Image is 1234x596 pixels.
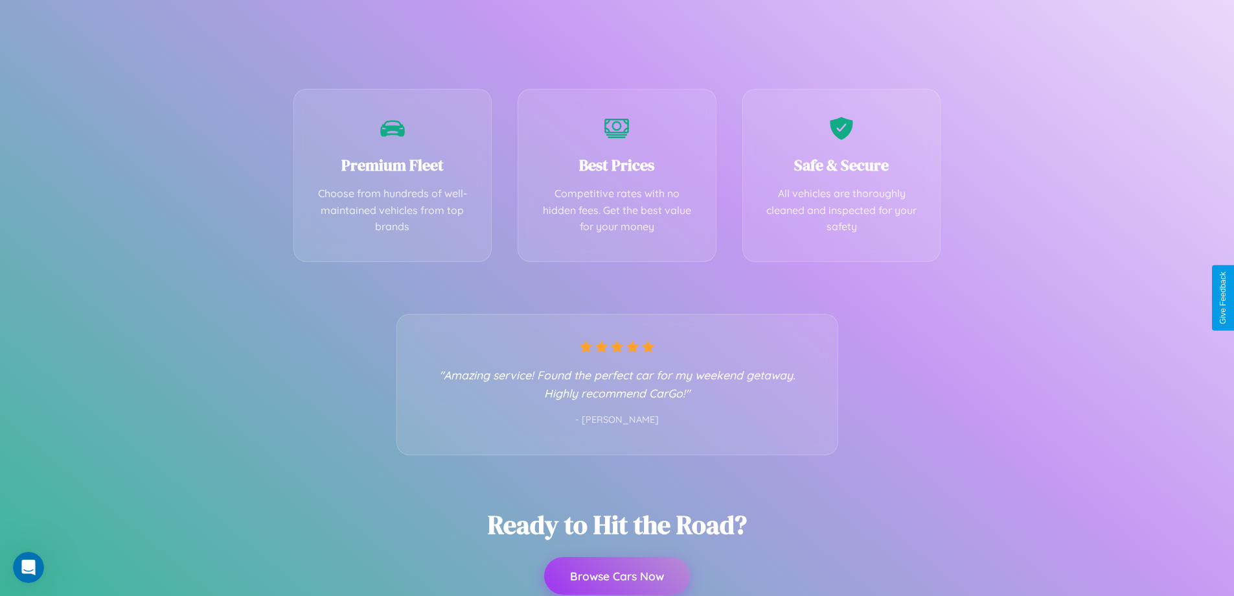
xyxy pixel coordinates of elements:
[762,154,921,176] h3: Safe & Secure
[423,412,812,429] p: - [PERSON_NAME]
[314,154,472,176] h3: Premium Fleet
[13,552,44,583] iframe: Intercom live chat
[538,185,696,235] p: Competitive rates with no hidden fees. Get the best value for your money
[544,557,690,595] button: Browse Cars Now
[1218,272,1228,324] div: Give Feedback
[423,366,812,402] p: "Amazing service! Found the perfect car for my weekend getaway. Highly recommend CarGo!"
[538,154,696,176] h3: Best Prices
[762,185,921,235] p: All vehicles are thoroughly cleaned and inspected for your safety
[488,507,747,542] h2: Ready to Hit the Road?
[314,185,472,235] p: Choose from hundreds of well-maintained vehicles from top brands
